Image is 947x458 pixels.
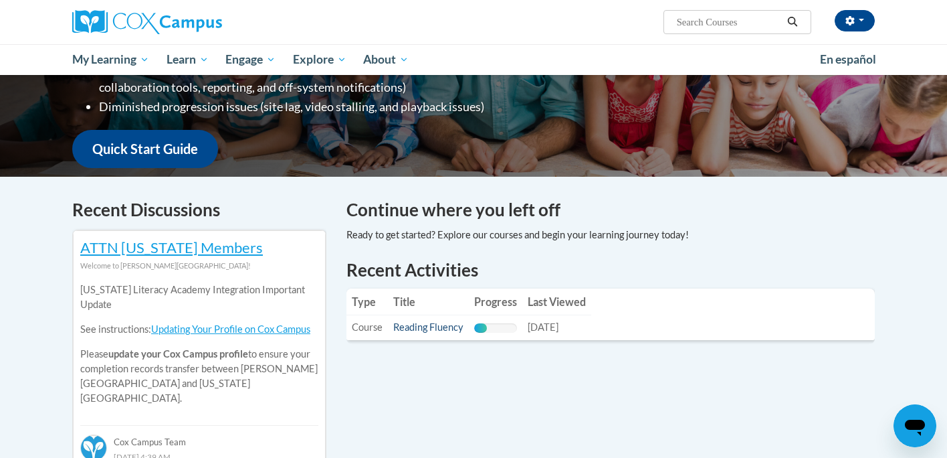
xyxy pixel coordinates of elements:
b: update your Cox Campus profile [108,348,248,360]
a: ATTN [US_STATE] Members [80,238,263,256]
h4: Continue where you left off [346,197,875,223]
th: Last Viewed [522,289,591,315]
a: Reading Fluency [393,321,463,333]
a: Learn [158,44,217,75]
input: Search Courses [675,14,782,30]
th: Type [346,289,388,315]
a: My Learning [64,44,158,75]
span: Explore [293,52,346,68]
th: Title [388,289,469,315]
span: My Learning [72,52,149,68]
span: Learn [167,52,209,68]
span: About [363,52,409,68]
p: [US_STATE] Literacy Academy Integration Important Update [80,283,318,312]
h1: Recent Activities [346,258,875,282]
a: Updating Your Profile on Cox Campus [151,323,310,335]
button: Account Settings [835,10,875,31]
span: Engage [225,52,276,68]
a: Explore [284,44,355,75]
th: Progress [469,289,522,315]
span: Course [352,321,383,333]
img: Cox Campus [72,10,222,34]
span: [DATE] [528,321,558,333]
a: Quick Start Guide [72,130,218,168]
span: En español [820,52,876,66]
iframe: Button to launch messaging window [893,404,936,447]
a: Engage [217,44,284,75]
div: Welcome to [PERSON_NAME][GEOGRAPHIC_DATA]! [80,258,318,273]
a: About [355,44,418,75]
li: Diminished progression issues (site lag, video stalling, and playback issues) [99,97,557,117]
li: Enhanced Group Collaboration Tools (Action plans, Group communication and collaboration tools, re... [99,59,557,98]
div: Progress, % [474,323,487,333]
div: Main menu [52,44,895,75]
a: En español [811,46,885,74]
p: See instructions: [80,322,318,337]
button: Search [782,14,803,30]
h4: Recent Discussions [72,197,326,223]
a: Cox Campus [72,10,326,34]
div: Cox Campus Team [80,425,318,449]
div: Please to ensure your completion records transfer between [PERSON_NAME][GEOGRAPHIC_DATA] and [US_... [80,273,318,416]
